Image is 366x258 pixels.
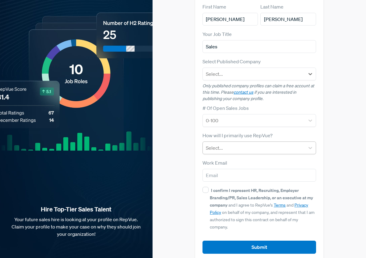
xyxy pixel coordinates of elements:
[210,187,313,208] strong: I confirm I represent HR, Recruiting, Employer Branding/PR, Sales Leadership, or an executive at ...
[202,241,316,254] button: Submit
[202,159,227,166] label: Work Email
[202,169,316,182] input: Email
[202,132,273,139] label: How will I primarily use RepVue?
[10,216,143,238] p: Your future sales hire is looking at your profile on RepVue. Claim your profile to make your case...
[210,188,315,230] span: and I agree to RepVue’s and on behalf of my company, and represent that I am authorized to sign t...
[202,30,232,38] label: Your Job Title
[202,13,258,26] input: First Name
[202,104,249,112] label: # Of Open Sales Jobs
[260,13,316,26] input: Last Name
[202,58,261,65] label: Select Published Company
[202,40,316,53] input: Title
[202,3,226,10] label: First Name
[234,89,253,95] a: contact us
[202,83,316,102] p: Only published company profiles can claim a free account at this time. Please if you are interest...
[10,205,143,213] strong: Hire Top-Tier Sales Talent
[274,202,286,208] a: Terms
[260,3,283,10] label: Last Name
